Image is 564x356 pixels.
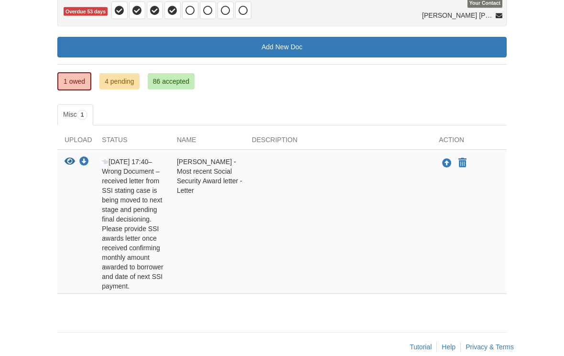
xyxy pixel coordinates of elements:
[466,343,514,351] a: Privacy & Terms
[432,135,507,149] div: Action
[442,343,456,351] a: Help
[245,135,432,149] div: Description
[65,157,75,167] button: View David Stephens - Most recent Social Security Award letter - Letter
[102,158,148,166] span: [DATE] 17:40
[148,73,195,89] a: 86 accepted
[95,135,170,149] div: Status
[79,158,89,166] a: Download David Stephens - Most recent Social Security Award letter - Letter
[57,135,95,149] div: Upload
[57,104,93,125] a: Misc
[57,37,507,57] a: Add New Doc
[177,158,242,194] span: [PERSON_NAME] - Most recent Social Security Award letter - Letter
[422,11,494,20] span: [PERSON_NAME] [PERSON_NAME]
[64,7,108,16] span: Overdue 53 days
[441,157,453,169] button: Upload David Stephens - Most recent Social Security Award letter - Letter
[57,72,91,90] a: 1 owed
[170,135,245,149] div: Name
[457,157,467,169] button: Declare David Stephens - Most recent Social Security Award letter - Letter not applicable
[77,110,88,120] span: 1
[95,157,170,291] div: – Wrong Document – received letter from SSI stating case is being moved to next stage and pending...
[99,73,140,89] a: 4 pending
[410,343,432,351] a: Tutorial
